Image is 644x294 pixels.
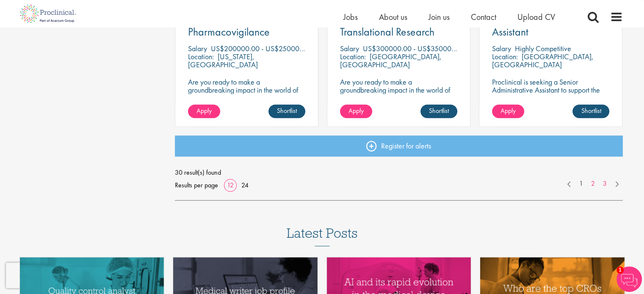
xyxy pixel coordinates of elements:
a: Shortlist [420,104,457,118]
a: VP of Biology & Translational Research [340,16,457,37]
a: 24 [238,181,252,190]
p: [GEOGRAPHIC_DATA], [GEOGRAPHIC_DATA] [340,52,442,69]
span: Apply [348,106,364,115]
span: Salary [188,44,207,53]
span: Location: [188,52,214,61]
p: US$300000.00 - US$350000.00 per annum [363,44,498,53]
span: Apply [196,106,212,115]
p: Highly Competitive [515,44,571,53]
span: Location: [340,52,366,61]
a: Apply [492,104,524,118]
p: US$200000.00 - US$250000.00 per annum [211,44,346,53]
span: Salary [492,44,511,53]
span: 30 result(s) found [175,166,623,179]
p: Are you ready to make a groundbreaking impact in the world of biotechnology? Join a growing compa... [340,78,457,118]
a: Apply [188,104,220,118]
img: Chatbot [616,267,642,292]
a: 3 [599,179,611,189]
a: Jobs [343,11,358,22]
p: [GEOGRAPHIC_DATA], [GEOGRAPHIC_DATA] [492,52,594,69]
span: 1 [616,267,624,274]
iframe: reCAPTCHA [6,263,114,288]
a: 1 [575,179,587,189]
p: Proclinical is seeking a Senior Administrative Assistant to support the Clinical Development and ... [492,78,609,110]
span: Apply [500,106,516,115]
a: Apply [340,104,372,118]
a: Shortlist [268,104,305,118]
a: Register for alerts [175,135,623,157]
a: 2 [587,179,599,189]
a: 12 [224,181,237,190]
span: Salary [340,44,359,53]
a: Associate Director, Pharmacovigilance [188,16,305,37]
a: Join us [428,11,450,22]
p: [US_STATE], [GEOGRAPHIC_DATA] [188,52,258,69]
a: Shortlist [572,104,609,118]
h3: Latest Posts [287,226,358,246]
a: Senior Administrative Assistant [492,16,609,37]
a: Contact [471,11,496,22]
a: Upload CV [517,11,555,22]
span: Results per page [175,179,218,192]
a: About us [379,11,407,22]
span: Location: [492,52,518,61]
p: Are you ready to make a groundbreaking impact in the world of biotechnology? Join a growing compa... [188,78,305,118]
